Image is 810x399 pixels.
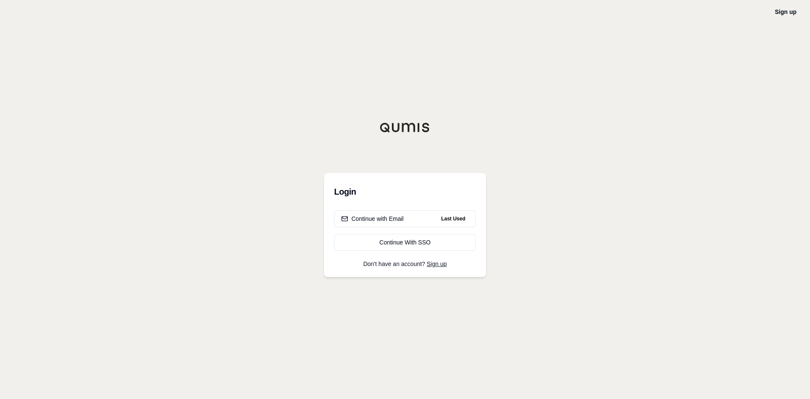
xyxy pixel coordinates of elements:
[341,214,404,223] div: Continue with Email
[380,122,430,133] img: Qumis
[334,234,476,251] a: Continue With SSO
[775,8,796,15] a: Sign up
[334,183,476,200] h3: Login
[427,261,447,267] a: Sign up
[334,210,476,227] button: Continue with EmailLast Used
[334,261,476,267] p: Don't have an account?
[341,238,469,247] div: Continue With SSO
[438,214,469,224] span: Last Used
